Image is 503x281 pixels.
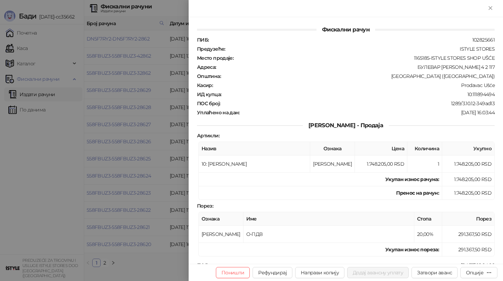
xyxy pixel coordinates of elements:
[222,91,495,98] div: 10:111894494
[240,109,495,116] div: [DATE] 16:03:44
[213,82,495,88] div: Prodavac Ušće
[411,267,458,278] button: Затвори аванс
[442,212,495,226] th: Порез
[197,203,213,209] strong: Порез :
[197,91,221,98] strong: ИД купца :
[316,26,375,33] span: Фискални рачун
[227,262,495,268] div: [DATE] 16:04:00
[197,46,225,52] strong: Предузеће :
[199,156,310,173] td: 10: [PERSON_NAME]
[442,173,495,186] td: 1.748.205,00 RSD
[199,142,310,156] th: Назив
[414,212,442,226] th: Стопа
[442,226,495,243] td: 291.367,50 RSD
[442,156,495,173] td: 1.748.205,00 RSD
[407,142,442,156] th: Количина
[243,226,414,243] td: О-ПДВ
[197,100,220,107] strong: ПОС број :
[303,122,389,129] span: [PERSON_NAME] - Продаја
[197,262,226,268] strong: ПФР време :
[301,269,339,276] span: Направи копију
[197,64,216,70] strong: Адреса :
[199,212,243,226] th: Ознака
[407,156,442,173] td: 1
[217,64,495,70] div: БУЛЕВАР [PERSON_NAME] 4 2 117
[347,267,409,278] button: Додај авансну уплату
[355,156,407,173] td: 1.748.205,00 RSD
[355,142,407,156] th: Цена
[442,142,495,156] th: Укупно
[295,267,344,278] button: Направи копију
[253,267,292,278] button: Рефундирај
[216,267,250,278] button: Поништи
[385,246,439,253] strong: Укупан износ пореза:
[310,142,355,156] th: Ознака
[197,73,221,79] strong: Општина :
[221,100,495,107] div: 1289/3.10.12-349ad13
[466,269,483,276] div: Опције
[460,267,497,278] button: Опције
[197,109,240,116] strong: Уплаћено на дан :
[310,156,355,173] td: [PERSON_NAME]
[221,73,495,79] div: [GEOGRAPHIC_DATA] ([GEOGRAPHIC_DATA])
[414,226,442,243] td: 20,00%
[209,37,495,43] div: 102825661
[385,176,439,182] strong: Укупан износ рачуна :
[197,55,233,61] strong: Место продаје :
[199,226,243,243] td: [PERSON_NAME]
[197,37,209,43] strong: ПИБ :
[234,55,495,61] div: 1165185-ISTYLE STORES SHOP UŠĆE
[442,243,495,257] td: 291.367,50 RSD
[197,132,219,139] strong: Артикли :
[243,212,414,226] th: Име
[197,82,213,88] strong: Касир :
[442,186,495,200] td: 1.748.205,00 RSD
[226,46,495,52] div: ISTYLE STORES
[486,4,495,13] button: Close
[396,190,439,196] strong: Пренос на рачун :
